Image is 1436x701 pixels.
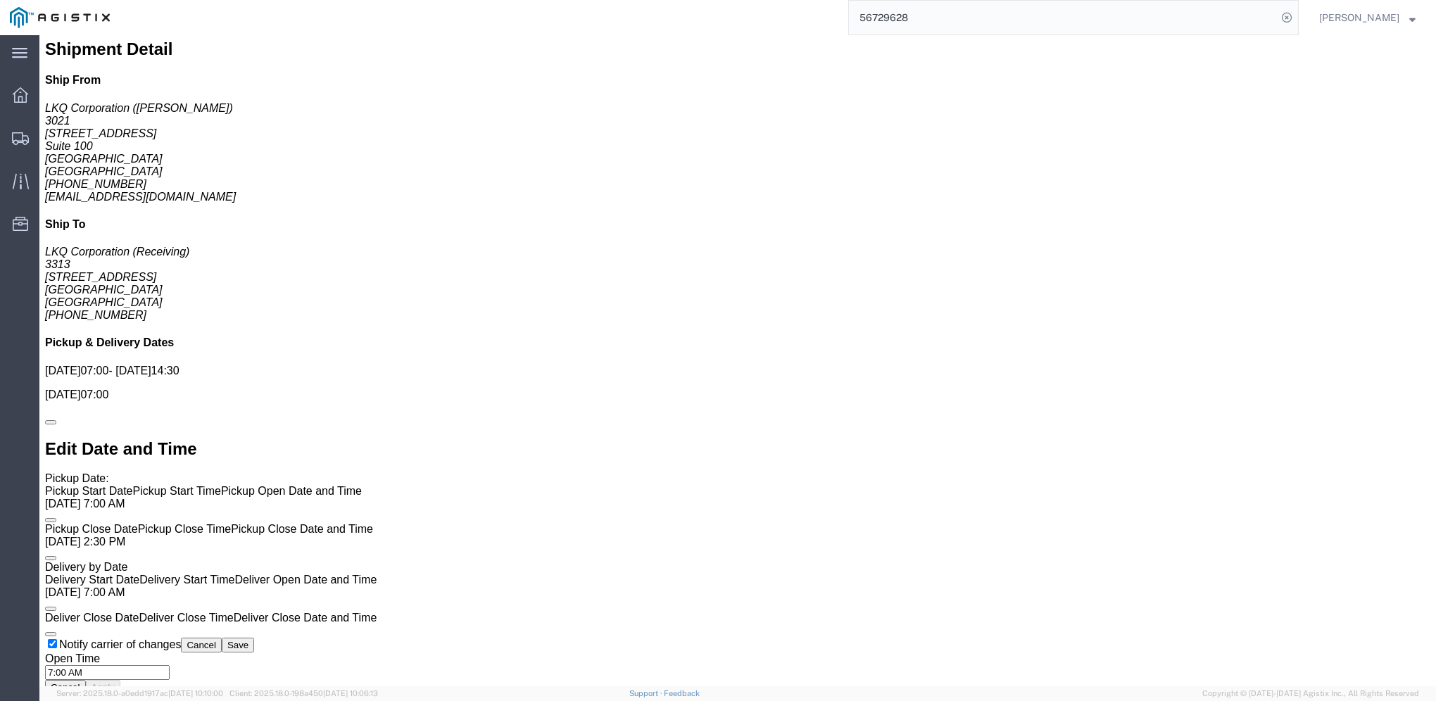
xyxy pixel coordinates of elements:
input: Search for shipment number, reference number [849,1,1277,34]
span: Nathan Seeley [1319,10,1399,25]
a: Support [629,689,665,697]
a: Feedback [664,689,700,697]
span: [DATE] 10:06:13 [323,689,378,697]
span: Client: 2025.18.0-198a450 [229,689,378,697]
span: Server: 2025.18.0-a0edd1917ac [56,689,223,697]
span: Copyright © [DATE]-[DATE] Agistix Inc., All Rights Reserved [1202,688,1419,700]
iframe: FS Legacy Container [39,35,1436,686]
button: [PERSON_NAME] [1318,9,1416,26]
span: [DATE] 10:10:00 [168,689,223,697]
img: logo [10,7,110,28]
